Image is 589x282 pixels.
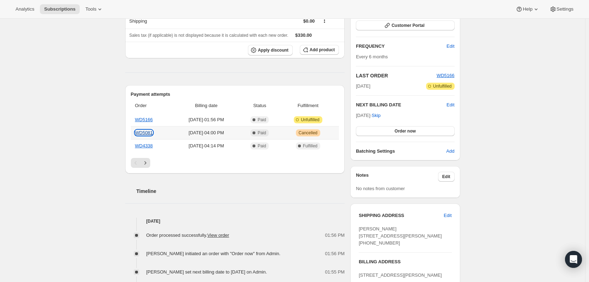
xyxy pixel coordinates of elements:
span: $330.00 [295,33,312,38]
button: Edit [438,172,455,182]
span: Fulfillment [281,102,335,109]
span: Paid [257,143,266,149]
button: Customer Portal [356,20,454,30]
button: WD5166 [437,72,455,79]
span: Every 6 months [356,54,388,59]
span: Skip [372,112,381,119]
span: Unfulfilled [433,83,452,89]
h2: Timeline [136,188,345,195]
button: Order now [356,126,454,136]
h3: BILLING ADDRESS [359,258,451,265]
span: Settings [557,6,573,12]
span: [DATE] · [356,113,381,118]
span: 01:55 PM [325,269,345,276]
span: [PERSON_NAME] set next billing date to [DATE] on Admin. [146,269,267,275]
button: Settings [545,4,578,14]
button: Edit [439,210,456,221]
h2: LAST ORDER [356,72,437,79]
span: Customer Portal [391,23,424,28]
button: Apply discount [248,45,293,55]
button: Add product [300,45,339,55]
nav: Pagination [131,158,339,168]
span: 01:56 PM [325,250,345,257]
span: [DATE] · 04:00 PM [174,129,238,136]
h3: Notes [356,172,438,182]
h3: SHIPPING ADDRESS [359,212,444,219]
button: Edit [447,101,454,108]
span: Paid [257,117,266,123]
span: Add [446,148,454,155]
a: WD4338 [135,143,153,148]
th: Shipping [125,13,199,29]
h2: FREQUENCY [356,43,447,50]
span: Analytics [16,6,34,12]
span: Subscriptions [44,6,75,12]
button: Next [140,158,150,168]
a: WD5081 [135,130,153,135]
span: [PERSON_NAME] initiated an order with "Order now" from Admin. [146,251,281,256]
button: Tools [81,4,108,14]
span: [STREET_ADDRESS][PERSON_NAME] [359,272,442,278]
span: Order processed successfully. [146,233,229,238]
button: Shipping actions [319,16,330,24]
span: Billing date [174,102,238,109]
span: Tools [85,6,96,12]
span: Cancelled [299,130,317,136]
span: Apply discount [258,47,289,53]
span: Edit [444,212,451,219]
h2: Payment attempts [131,91,339,98]
span: [DATE] [356,83,370,90]
button: Analytics [11,4,38,14]
span: Status [242,102,277,109]
span: $0.00 [303,18,315,24]
span: [DATE] · 04:14 PM [174,142,238,149]
a: View order [207,233,229,238]
button: Skip [368,110,385,121]
span: Paid [257,130,266,136]
span: Order now [395,128,416,134]
th: Order [131,98,172,113]
span: 01:56 PM [325,232,345,239]
button: Help [511,4,544,14]
span: Add product [310,47,335,53]
span: Edit [447,43,454,50]
button: Edit [442,41,459,52]
span: Edit [442,174,450,180]
span: Help [523,6,532,12]
a: WD5166 [437,73,455,78]
div: Open Intercom Messenger [565,251,582,268]
span: Sales tax (if applicable) is not displayed because it is calculated with each new order. [129,33,289,38]
span: [DATE] · 01:56 PM [174,116,238,123]
span: No notes from customer [356,186,405,191]
button: Subscriptions [40,4,80,14]
h2: NEXT BILLING DATE [356,101,447,108]
a: WD5166 [135,117,153,122]
span: [PERSON_NAME] [STREET_ADDRESS][PERSON_NAME] [PHONE_NUMBER] [359,226,442,246]
h4: [DATE] [125,218,345,225]
h6: Batching Settings [356,148,446,155]
button: Add [442,146,459,157]
span: Fulfilled [303,143,317,149]
span: Unfulfilled [301,117,320,123]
